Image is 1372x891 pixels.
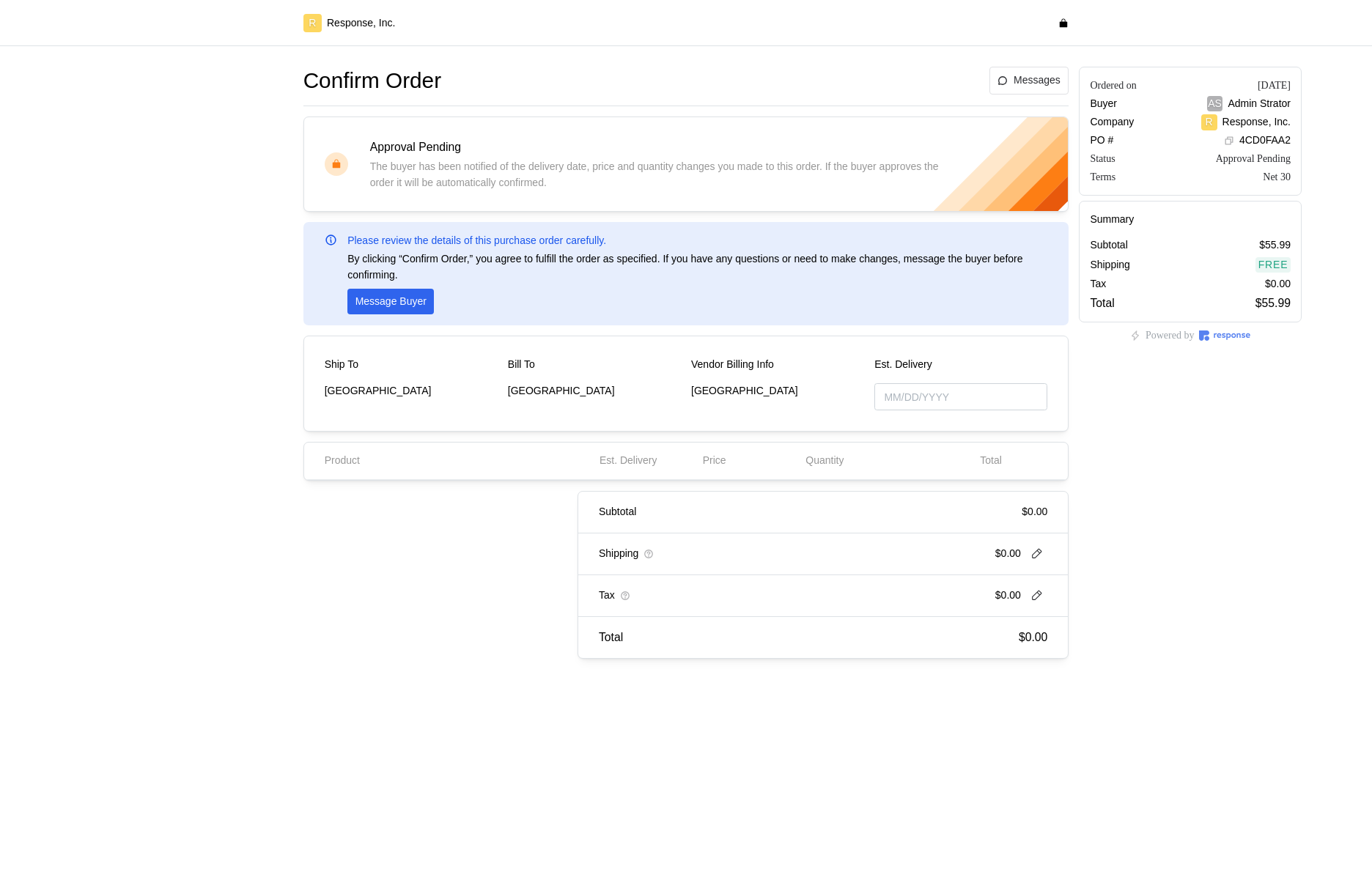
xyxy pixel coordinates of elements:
[874,357,1047,373] p: Est. Delivery
[874,383,1047,410] input: MM/DD/YYYY
[703,453,726,469] p: Price
[1022,504,1047,520] p: $0.00
[355,294,427,310] p: Message Buyer
[1206,114,1213,130] p: R
[1222,114,1291,130] p: Response, Inc.
[1090,133,1113,149] p: PO #
[1258,78,1291,93] div: [DATE]
[1255,294,1291,312] p: $55.99
[980,453,1002,469] p: Total
[1090,237,1127,254] p: Subtotal
[1216,151,1291,166] div: Approval Pending
[325,357,358,373] p: Ship To
[1090,257,1130,273] p: Shipping
[1258,257,1288,273] p: Free
[508,357,535,373] p: Bill To
[1090,212,1291,227] h5: Summary
[508,383,681,399] p: [GEOGRAPHIC_DATA]
[1090,78,1136,93] div: Ordered on
[1208,96,1222,112] p: AS
[599,504,636,520] p: Subtotal
[1019,628,1047,646] p: $0.00
[325,383,498,399] p: [GEOGRAPHIC_DATA]
[599,588,615,604] p: Tax
[600,453,657,469] p: Est. Delivery
[325,453,360,469] p: Product
[691,383,864,399] p: [GEOGRAPHIC_DATA]
[1265,276,1291,292] p: $0.00
[995,546,1021,562] p: $0.00
[995,588,1021,604] p: $0.00
[1199,330,1250,341] img: Response Logo
[989,67,1069,95] button: Messages
[303,67,441,95] h1: Confirm Order
[1228,96,1291,112] p: Admin Strator
[370,138,461,156] p: Approval Pending
[599,546,639,562] p: Shipping
[599,628,623,646] p: Total
[327,15,395,32] p: Response, Inc.
[370,159,948,191] p: The buyer has been notified of the delivery date, price and quantity changes you made to this ord...
[1090,276,1106,292] p: Tax
[1090,96,1117,112] p: Buyer
[805,453,844,469] p: Quantity
[1146,328,1195,344] p: Powered by
[1263,169,1291,185] div: Net 30
[347,233,606,249] p: Please review the details of this purchase order carefully.
[691,357,774,373] p: Vendor Billing Info
[1090,114,1134,130] p: Company
[1239,133,1291,149] p: 4CD0FAA2
[347,289,434,315] button: Message Buyer
[1014,73,1061,89] p: Messages
[1090,294,1114,312] p: Total
[347,251,1047,283] p: By clicking “Confirm Order,” you agree to fulfill the order as specified. If you have any questio...
[1090,151,1115,166] div: Status
[1259,237,1291,254] p: $55.99
[1090,169,1115,185] div: Terms
[309,15,316,32] p: R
